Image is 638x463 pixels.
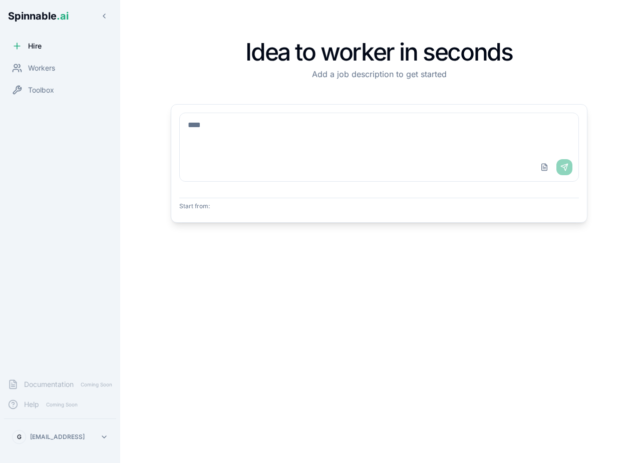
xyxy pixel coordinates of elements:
span: Spinnable [8,10,69,22]
p: Add a job description to get started [171,68,587,80]
span: G [17,433,22,441]
p: [EMAIL_ADDRESS] [30,433,85,441]
span: Coming Soon [78,380,115,389]
span: Documentation [24,379,74,389]
button: G[EMAIL_ADDRESS] [8,427,112,447]
h1: Idea to worker in seconds [171,40,587,64]
span: Coming Soon [43,400,81,409]
span: Help [24,399,39,409]
span: .ai [57,10,69,22]
span: Toolbox [28,85,54,95]
span: Hire [28,41,42,51]
span: Workers [28,63,55,73]
p: Start from: [179,202,579,210]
